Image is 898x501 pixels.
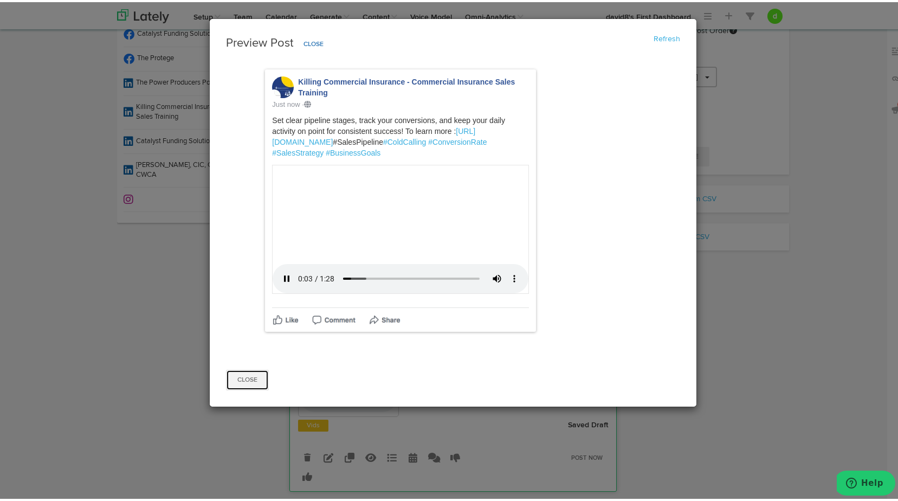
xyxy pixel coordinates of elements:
a: #BusinessGoals [326,146,380,155]
span: Killing Commercial Insurance - Commercial Insurance Sales Training [298,75,515,95]
video: Your browser does not support HTML5 video. [272,163,529,292]
iframe: Opens a widget where you can find more information [837,468,895,496]
a: #SalesStrategy [272,146,324,155]
a: #ColdCalling [383,136,426,144]
span: Just now · [272,98,311,106]
button: Close [226,368,269,388]
img: picture [272,74,294,96]
button: Close [296,34,331,51]
span: Set clear pipeline stages, track your conversions, and keep your daily activity on point for cons... [272,103,505,155]
a: #ConversionRate [428,136,487,144]
h3: Preview Post [226,33,680,51]
a: Refresh [654,33,680,41]
img: fb_actions.png [272,309,400,323]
